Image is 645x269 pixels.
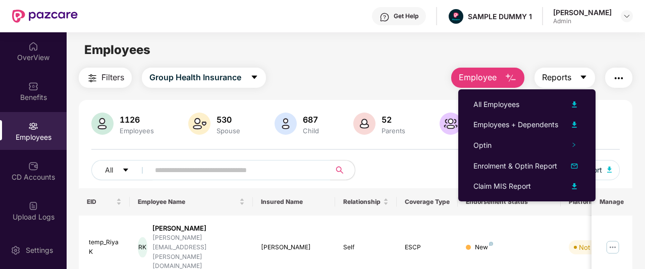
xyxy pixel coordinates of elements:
[568,160,580,172] img: svg+xml;base64,PHN2ZyB4bWxucz0iaHR0cDovL3d3dy53My5vcmcvMjAwMC9zdmciIHhtbG5zOnhsaW5rPSJodHRwOi8vd3...
[473,141,492,149] span: Optin
[380,115,407,125] div: 52
[86,72,98,84] img: svg+xml;base64,PHN2ZyB4bWxucz0iaHR0cDovL3d3dy53My5vcmcvMjAwMC9zdmciIHdpZHRoPSIyNCIgaGVpZ2h0PSIyNC...
[605,239,621,255] img: manageButton
[12,10,78,23] img: New Pazcare Logo
[28,201,38,211] img: svg+xml;base64,PHN2ZyBpZD0iVXBsb2FkX0xvZ3MiIGRhdGEtbmFtZT0iVXBsb2FkIExvZ3MiIHhtbG5zPSJodHRwOi8vd3...
[440,113,462,135] img: svg+xml;base64,PHN2ZyB4bWxucz0iaHR0cDovL3d3dy53My5vcmcvMjAwMC9zdmciIHhtbG5zOnhsaW5rPSJodHRwOi8vd3...
[261,243,327,252] div: [PERSON_NAME]
[579,73,587,82] span: caret-down
[335,188,397,216] th: Relationship
[253,188,335,216] th: Insured Name
[353,113,375,135] img: svg+xml;base64,PHN2ZyB4bWxucz0iaHR0cDovL3d3dy53My5vcmcvMjAwMC9zdmciIHhtbG5zOnhsaW5rPSJodHRwOi8vd3...
[394,12,418,20] div: Get Help
[275,113,297,135] img: svg+xml;base64,PHN2ZyB4bWxucz0iaHR0cDovL3d3dy53My5vcmcvMjAwMC9zdmciIHhtbG5zOnhsaW5rPSJodHRwOi8vd3...
[449,9,463,24] img: Pazcare_Alternative_logo-01-01.png
[380,12,390,22] img: svg+xml;base64,PHN2ZyBpZD0iSGVscC0zMngzMiIgeG1sbnM9Imh0dHA6Ly93d3cudzMub3JnLzIwMDAvc3ZnIiB3aWR0aD...
[91,113,114,135] img: svg+xml;base64,PHN2ZyB4bWxucz0iaHR0cDovL3d3dy53My5vcmcvMjAwMC9zdmciIHhtbG5zOnhsaW5rPSJodHRwOi8vd3...
[568,180,580,192] img: svg+xml;base64,PHN2ZyB4bWxucz0iaHR0cDovL3d3dy53My5vcmcvMjAwMC9zdmciIHhtbG5zOnhsaW5rPSJodHRwOi8vd3...
[534,68,595,88] button: Reportscaret-down
[489,242,493,246] img: svg+xml;base64,PHN2ZyB4bWxucz0iaHR0cDovL3d3dy53My5vcmcvMjAwMC9zdmciIHdpZHRoPSI4IiBoZWlnaHQ9IjgiIH...
[214,115,242,125] div: 530
[473,160,557,172] div: Enrolment & Optin Report
[568,98,580,111] img: svg+xml;base64,PHN2ZyB4bWxucz0iaHR0cDovL3d3dy53My5vcmcvMjAwMC9zdmciIHhtbG5zOnhsaW5rPSJodHRwOi8vd3...
[105,165,113,176] span: All
[553,17,612,25] div: Admin
[91,160,153,180] button: Allcaret-down
[553,8,612,17] div: [PERSON_NAME]
[623,12,631,20] img: svg+xml;base64,PHN2ZyBpZD0iRHJvcGRvd24tMzJ4MzIiIHhtbG5zPSJodHRwOi8vd3d3LnczLm9yZy8yMDAwL3N2ZyIgd2...
[23,245,56,255] div: Settings
[89,238,122,257] div: temp_RiyaK
[380,127,407,135] div: Parents
[118,115,156,125] div: 1126
[451,68,524,88] button: Employee
[28,81,38,91] img: svg+xml;base64,PHN2ZyBpZD0iQmVuZWZpdHMiIHhtbG5zPSJodHRwOi8vd3d3LnczLm9yZy8yMDAwL3N2ZyIgd2lkdGg9Ij...
[473,99,519,110] div: All Employees
[607,167,612,173] img: svg+xml;base64,PHN2ZyB4bWxucz0iaHR0cDovL3d3dy53My5vcmcvMjAwMC9zdmciIHhtbG5zOnhsaW5rPSJodHRwOi8vd3...
[592,188,632,216] th: Manage
[122,167,129,175] span: caret-down
[475,243,493,252] div: New
[214,127,242,135] div: Spouse
[87,198,115,206] span: EID
[250,73,258,82] span: caret-down
[301,115,321,125] div: 687
[330,160,355,180] button: search
[459,71,497,84] span: Employee
[28,121,38,131] img: svg+xml;base64,PHN2ZyBpZD0iRW1wbG95ZWVzIiB4bWxucz0iaHR0cDovL3d3dy53My5vcmcvMjAwMC9zdmciIHdpZHRoPS...
[568,119,580,131] img: svg+xml;base64,PHN2ZyB4bWxucz0iaHR0cDovL3d3dy53My5vcmcvMjAwMC9zdmciIHhtbG5zOnhsaW5rPSJodHRwOi8vd3...
[138,198,237,206] span: Employee Name
[301,127,321,135] div: Child
[473,119,558,130] div: Employees + Dependents
[473,181,531,192] div: Claim MIS Report
[397,188,458,216] th: Coverage Type
[188,113,210,135] img: svg+xml;base64,PHN2ZyB4bWxucz0iaHR0cDovL3d3dy53My5vcmcvMjAwMC9zdmciIHhtbG5zOnhsaW5rPSJodHRwOi8vd3...
[542,71,571,84] span: Reports
[84,42,150,57] span: Employees
[343,243,389,252] div: Self
[152,224,245,233] div: [PERSON_NAME]
[468,12,532,21] div: SAMPLE DUMMY 1
[343,198,381,206] span: Relationship
[28,41,38,51] img: svg+xml;base64,PHN2ZyBpZD0iSG9tZSIgeG1sbnM9Imh0dHA6Ly93d3cudzMub3JnLzIwMDAvc3ZnIiB3aWR0aD0iMjAiIG...
[330,166,350,174] span: search
[505,72,517,84] img: svg+xml;base64,PHN2ZyB4bWxucz0iaHR0cDovL3d3dy53My5vcmcvMjAwMC9zdmciIHhtbG5zOnhsaW5rPSJodHRwOi8vd3...
[11,245,21,255] img: svg+xml;base64,PHN2ZyBpZD0iU2V0dGluZy0yMHgyMCIgeG1sbnM9Imh0dHA6Ly93d3cudzMub3JnLzIwMDAvc3ZnIiB3aW...
[138,237,147,257] div: RK
[118,127,156,135] div: Employees
[79,68,132,88] button: Filters
[613,72,625,84] img: svg+xml;base64,PHN2ZyB4bWxucz0iaHR0cDovL3d3dy53My5vcmcvMjAwMC9zdmciIHdpZHRoPSIyNCIgaGVpZ2h0PSIyNC...
[142,68,266,88] button: Group Health Insurancecaret-down
[79,188,130,216] th: EID
[405,243,450,252] div: ESCP
[579,242,616,252] div: Not Verified
[149,71,241,84] span: Group Health Insurance
[130,188,253,216] th: Employee Name
[571,142,576,147] span: right
[101,71,124,84] span: Filters
[28,161,38,171] img: svg+xml;base64,PHN2ZyBpZD0iQ0RfQWNjb3VudHMiIGRhdGEtbmFtZT0iQ0QgQWNjb3VudHMiIHhtbG5zPSJodHRwOi8vd3...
